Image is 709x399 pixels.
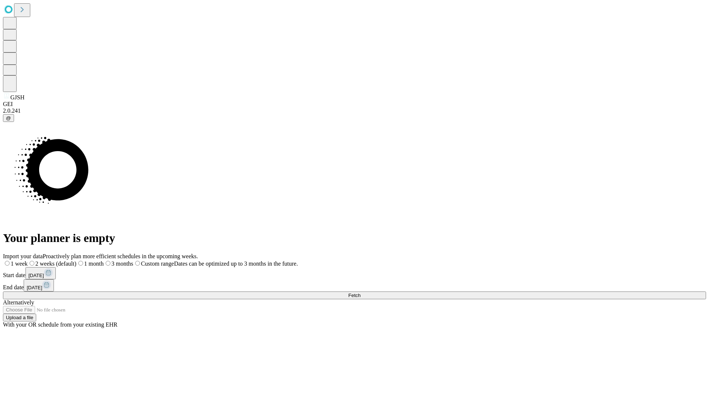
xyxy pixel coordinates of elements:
input: Custom rangeDates can be optimized up to 3 months in the future. [135,261,140,266]
input: 1 month [78,261,83,266]
span: Import your data [3,253,43,259]
h1: Your planner is empty [3,231,706,245]
span: [DATE] [28,273,44,278]
span: Alternatively [3,299,34,306]
div: GEI [3,101,706,108]
input: 3 months [106,261,110,266]
button: Fetch [3,291,706,299]
button: @ [3,114,14,122]
span: Dates can be optimized up to 3 months in the future. [174,260,298,267]
span: With your OR schedule from your existing EHR [3,321,117,328]
button: [DATE] [25,267,56,279]
span: Proactively plan more efficient schedules in the upcoming weeks. [43,253,198,259]
button: Upload a file [3,314,36,321]
button: [DATE] [24,279,54,291]
div: Start date [3,267,706,279]
span: Custom range [141,260,174,267]
span: GJSH [10,94,24,100]
span: 1 month [84,260,104,267]
span: @ [6,115,11,121]
span: 1 week [11,260,28,267]
div: End date [3,279,706,291]
input: 2 weeks (default) [30,261,34,266]
div: 2.0.241 [3,108,706,114]
input: 1 week [5,261,10,266]
span: [DATE] [27,285,42,290]
span: 2 weeks (default) [35,260,76,267]
span: 3 months [112,260,133,267]
span: Fetch [348,293,360,298]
